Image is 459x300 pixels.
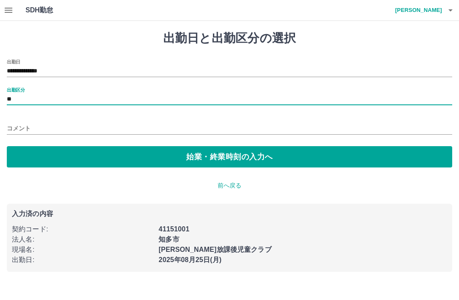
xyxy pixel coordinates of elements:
[7,31,452,46] h1: 出勤日と出勤区分の選択
[12,255,153,265] p: 出勤日 :
[159,256,221,263] b: 2025年08月25日(月)
[7,146,452,167] button: 始業・終業時刻の入力へ
[12,211,447,217] p: 入力済の内容
[7,87,25,93] label: 出勤区分
[12,224,153,234] p: 契約コード :
[159,246,271,253] b: [PERSON_NAME]放課後児童クラブ
[12,234,153,245] p: 法人名 :
[159,225,189,233] b: 41151001
[7,58,20,65] label: 出勤日
[12,245,153,255] p: 現場名 :
[159,236,179,243] b: 知多市
[7,181,452,190] p: 前へ戻る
